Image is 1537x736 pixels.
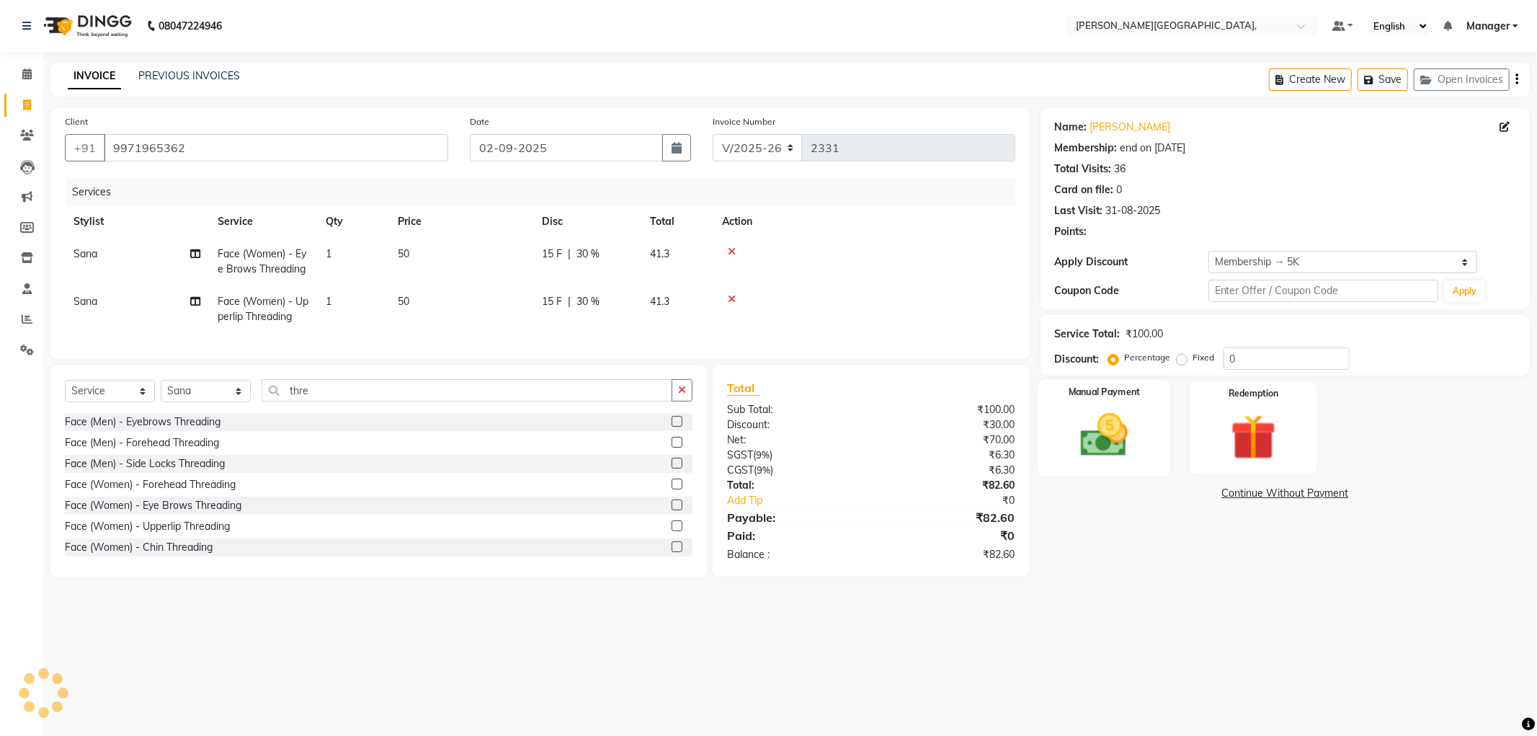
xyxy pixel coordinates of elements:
[1229,387,1278,400] label: Redemption
[104,134,448,161] input: Search by Name/Mobile/Email/Code
[1055,203,1103,218] div: Last Visit:
[716,448,871,463] div: ( )
[533,205,641,238] th: Disc
[1106,203,1161,218] div: 31-08-2025
[650,247,669,260] span: 41.3
[1055,161,1112,177] div: Total Visits:
[65,115,88,128] label: Client
[716,509,871,526] div: Payable:
[1216,409,1291,466] img: _gift.svg
[871,547,1026,562] div: ₹82.60
[871,463,1026,478] div: ₹6.30
[871,509,1026,526] div: ₹82.60
[1055,182,1114,198] div: Card on file:
[716,527,871,544] div: Paid:
[1043,486,1527,501] a: Continue Without Payment
[727,381,760,396] span: Total
[1115,161,1126,177] div: 36
[65,435,219,451] div: Face (Men) - Forehead Threading
[716,493,897,508] a: Add Tip
[727,448,753,461] span: SGST
[871,402,1026,417] div: ₹100.00
[326,295,331,308] span: 1
[218,295,308,323] span: Face (Women) - Upperlip Threading
[871,448,1026,463] div: ₹6.30
[65,205,209,238] th: Stylist
[1414,68,1510,91] button: Open Invoices
[326,247,331,260] span: 1
[65,134,105,161] button: +91
[1208,280,1439,302] input: Enter Offer / Coupon Code
[65,540,213,555] div: Face (Women) - Chin Threading
[65,498,241,513] div: Face (Women) - Eye Brows Threading
[871,478,1026,493] div: ₹82.60
[713,205,1015,238] th: Action
[1055,224,1087,239] div: Points:
[1121,141,1186,156] div: end on [DATE]
[262,379,672,402] input: Search or Scan
[542,294,562,309] span: 15 F
[65,456,225,471] div: Face (Men) - Side Locks Threading
[1055,352,1100,367] div: Discount:
[1055,141,1118,156] div: Membership:
[1117,182,1123,198] div: 0
[37,6,135,46] img: logo
[871,433,1026,448] div: ₹70.00
[1466,19,1510,34] span: Manager
[568,247,571,262] span: |
[470,115,489,128] label: Date
[317,205,389,238] th: Qty
[716,463,871,478] div: ( )
[756,449,770,461] span: 9%
[1090,120,1171,135] a: [PERSON_NAME]
[641,205,713,238] th: Total
[1055,327,1121,342] div: Service Total:
[209,205,317,238] th: Service
[159,6,222,46] b: 08047224946
[568,294,571,309] span: |
[398,247,409,260] span: 50
[1358,68,1408,91] button: Save
[1126,327,1164,342] div: ₹100.00
[73,247,97,260] span: Sana
[1055,254,1208,270] div: Apply Discount
[713,115,775,128] label: Invoice Number
[1055,283,1208,298] div: Coupon Code
[576,294,600,309] span: 30 %
[716,402,871,417] div: Sub Total:
[716,478,871,493] div: Total:
[1068,386,1140,399] label: Manual Payment
[218,247,306,275] span: Face (Women) - Eye Brows Threading
[66,179,1026,205] div: Services
[542,247,562,262] span: 15 F
[716,433,871,448] div: Net:
[650,295,669,308] span: 41.3
[1125,351,1171,364] label: Percentage
[1055,120,1087,135] div: Name:
[68,63,121,89] a: INVOICE
[65,477,236,492] div: Face (Women) - Forehead Threading
[1444,280,1485,302] button: Apply
[138,69,240,82] a: PREVIOUS INVOICES
[1193,351,1215,364] label: Fixed
[1066,408,1143,463] img: _cash.svg
[389,205,533,238] th: Price
[65,414,220,430] div: Face (Men) - Eyebrows Threading
[871,417,1026,433] div: ₹30.00
[576,247,600,262] span: 30 %
[897,493,1026,508] div: ₹0
[871,527,1026,544] div: ₹0
[398,295,409,308] span: 50
[716,547,871,562] div: Balance :
[757,464,770,476] span: 9%
[716,417,871,433] div: Discount:
[73,295,97,308] span: Sana
[727,464,754,476] span: CGST
[1269,68,1352,91] button: Create New
[65,519,230,534] div: Face (Women) - Upperlip Threading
